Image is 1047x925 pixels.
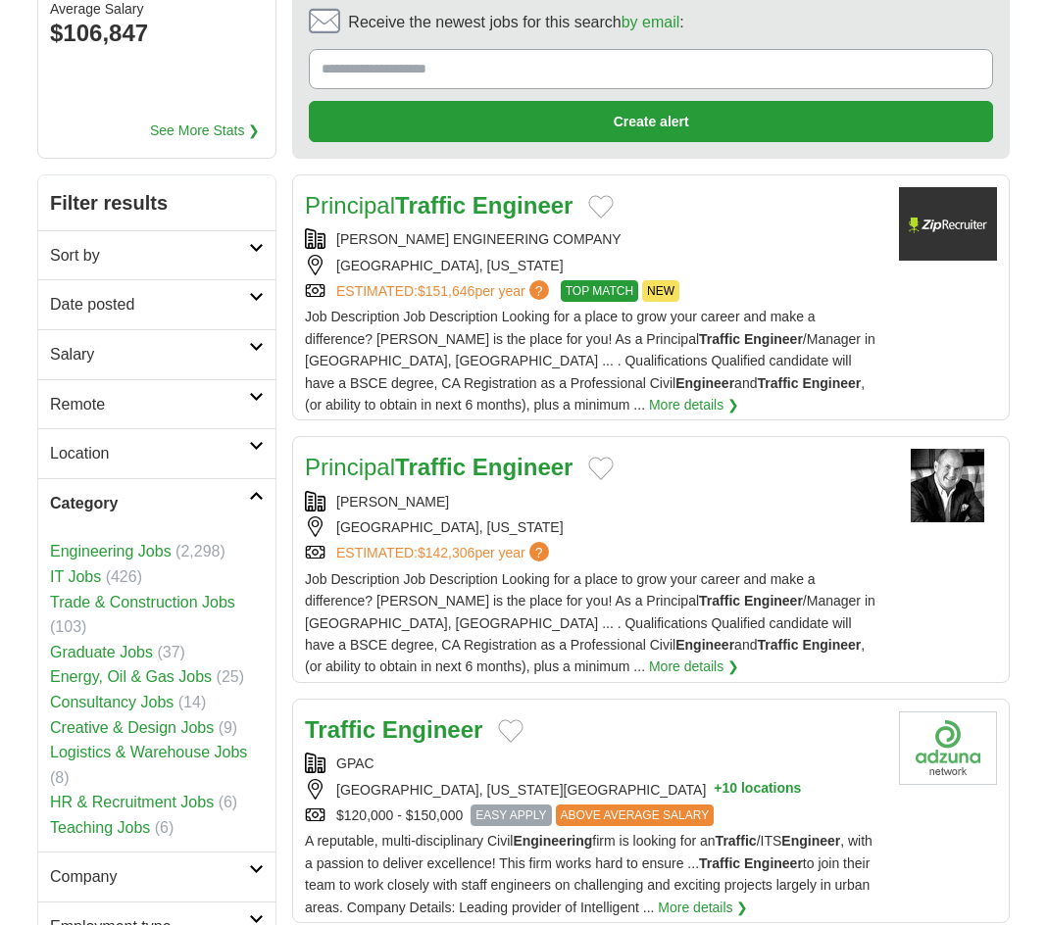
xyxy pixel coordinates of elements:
a: Engineering Jobs [50,543,172,560]
strong: Engineer [744,593,803,609]
span: ? [529,542,549,561]
a: Teaching Jobs [50,819,150,836]
a: IT Jobs [50,568,101,585]
span: ? [529,280,549,300]
a: Location [38,428,275,478]
h2: Date posted [50,292,249,317]
a: Company [38,852,275,901]
a: by email [622,14,680,30]
span: (426) [106,568,142,585]
div: $120,000 - $150,000 [305,804,883,826]
div: [PERSON_NAME] ENGINEERING COMPANY [305,228,883,250]
h2: Company [50,864,249,890]
h2: Salary [50,342,249,367]
a: Energy, Oil & Gas Jobs [50,668,212,685]
strong: Traffic [699,855,740,871]
a: Traffic Engineer [305,716,482,743]
span: (2,298) [175,543,225,560]
a: Remote [38,379,275,429]
h2: Sort by [50,243,249,268]
img: Rick Erwins Dining Group logo [899,449,997,522]
a: Date posted [38,279,275,329]
a: Category [38,478,275,528]
span: (37) [157,644,184,660]
button: Create alert [309,101,993,142]
strong: Traffic [716,833,757,849]
strong: Engineer [744,855,803,871]
a: PrincipalTraffic Engineer [305,454,573,480]
a: More details ❯ [649,394,739,415]
strong: Traffic [757,375,798,391]
a: Creative & Design Jobs [50,719,214,736]
strong: Engineer [382,716,483,743]
strong: Traffic [395,192,466,219]
strong: Traffic [699,593,740,609]
span: (14) [178,694,206,710]
span: $142,306 [418,545,474,560]
strong: Engineer [675,375,734,391]
span: A reputable, multi-disciplinary Civil firm is looking for an /ITS , with a passion to deliver exc... [305,833,872,914]
strong: Engineer [675,637,734,653]
span: (6) [155,819,174,836]
strong: Engineer [781,833,840,849]
span: Job Description Job Description Looking for a place to grow your career and make a difference? [P... [305,309,875,413]
a: [PERSON_NAME] [336,494,449,510]
span: (6) [219,794,238,810]
span: $151,646 [418,283,474,299]
a: ESTIMATED:$151,646per year? [336,280,553,302]
strong: Engineer [744,331,803,347]
span: NEW [642,280,679,302]
a: Consultancy Jobs [50,694,174,710]
div: Average Salary [50,2,264,16]
a: ESTIMATED:$142,306per year? [336,542,553,563]
img: Company logo [899,711,997,785]
button: Add to favorite jobs [588,457,614,480]
h2: Category [50,491,249,516]
strong: Traffic [757,637,798,653]
a: Salary [38,329,275,379]
a: See More Stats ❯ [150,120,260,141]
div: [GEOGRAPHIC_DATA], [US_STATE][GEOGRAPHIC_DATA] [305,779,883,801]
a: More details ❯ [649,656,739,677]
strong: Engineering [513,833,592,849]
span: (9) [219,719,238,736]
span: (25) [217,668,244,685]
strong: Engineer [473,454,573,480]
a: Graduate Jobs [50,644,153,660]
img: Company logo [899,187,997,261]
span: + [714,779,722,801]
a: More details ❯ [658,897,748,918]
button: +10 locations [714,779,801,801]
h2: Remote [50,392,249,417]
div: GPAC [305,753,883,774]
h2: Location [50,441,249,466]
strong: Traffic [699,331,740,347]
a: HR & Recruitment Jobs [50,794,214,810]
div: [GEOGRAPHIC_DATA], [US_STATE] [305,516,883,538]
button: Add to favorite jobs [588,195,614,219]
button: Add to favorite jobs [498,719,523,743]
strong: Traffic [305,716,375,743]
a: Trade & Construction Jobs [50,594,235,610]
strong: Engineer [802,637,861,653]
strong: Engineer [473,192,573,219]
div: $106,847 [50,16,264,51]
strong: Traffic [395,454,466,480]
a: Logistics & Warehouse Jobs [50,744,247,760]
span: EASY APPLY [471,804,551,826]
div: [GEOGRAPHIC_DATA], [US_STATE] [305,255,883,276]
a: Sort by [38,230,275,280]
span: TOP MATCH [561,280,638,302]
span: ABOVE AVERAGE SALARY [556,804,715,826]
a: PrincipalTraffic Engineer [305,192,573,219]
strong: Engineer [802,375,861,391]
span: (8) [50,769,70,786]
span: Job Description Job Description Looking for a place to grow your career and make a difference? [P... [305,571,875,675]
span: (103) [50,618,86,635]
span: Receive the newest jobs for this search : [348,10,683,35]
h2: Filter results [38,175,275,230]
